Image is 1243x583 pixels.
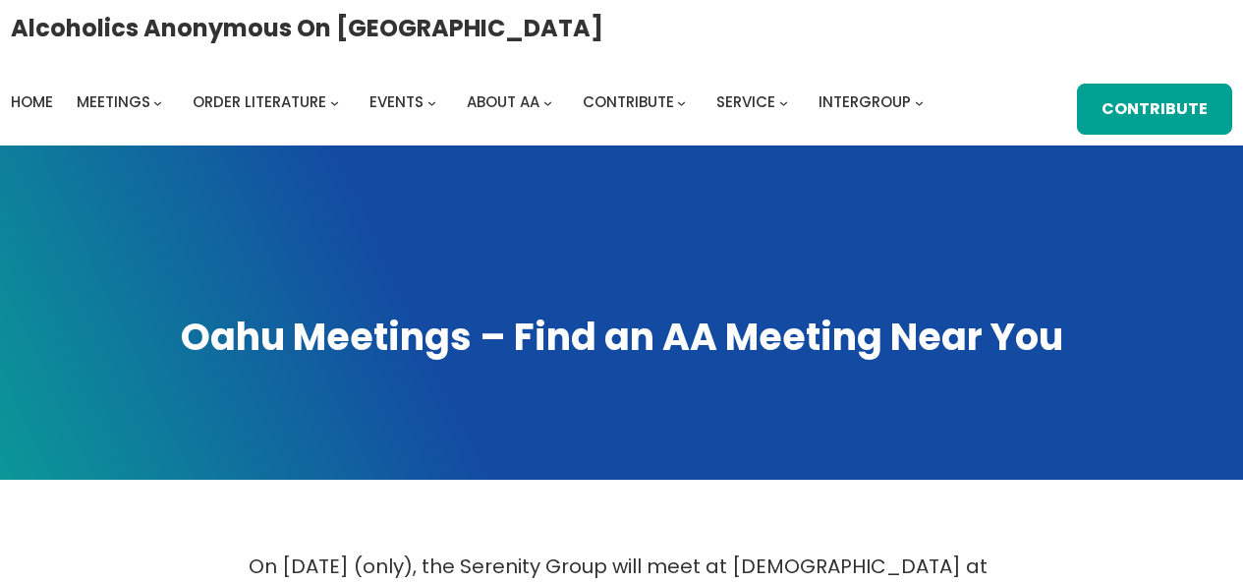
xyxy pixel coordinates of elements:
a: Service [716,88,775,116]
button: About AA submenu [543,97,552,106]
span: About AA [467,91,539,112]
span: Intergroup [819,91,911,112]
a: Intergroup [819,88,911,116]
span: Meetings [77,91,150,112]
a: Events [369,88,424,116]
span: Events [369,91,424,112]
span: Service [716,91,775,112]
a: Home [11,88,53,116]
a: About AA [467,88,539,116]
a: Contribute [1077,84,1232,135]
button: Events submenu [427,97,436,106]
button: Contribute submenu [677,97,686,106]
a: Alcoholics Anonymous on [GEOGRAPHIC_DATA] [11,7,603,49]
a: Meetings [77,88,150,116]
button: Meetings submenu [153,97,162,106]
button: Order Literature submenu [330,97,339,106]
button: Intergroup submenu [915,97,924,106]
nav: Intergroup [11,88,931,116]
a: Contribute [583,88,674,116]
span: Order Literature [193,91,326,112]
h1: Oahu Meetings – Find an AA Meeting Near You [20,312,1223,363]
span: Home [11,91,53,112]
button: Service submenu [779,97,788,106]
span: Contribute [583,91,674,112]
